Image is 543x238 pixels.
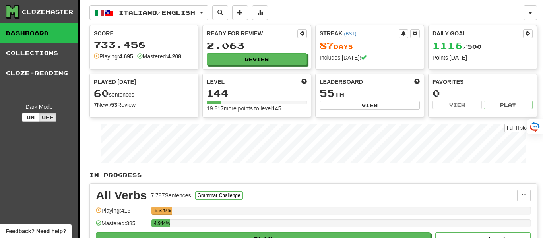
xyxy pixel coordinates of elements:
div: 7.787 Sentences [151,192,191,199]
div: 19.817 more points to level 145 [207,104,307,112]
div: th [320,88,420,99]
div: 0 [432,88,533,98]
strong: 7 [94,102,97,108]
strong: 4.208 [167,53,181,60]
button: On [22,113,39,122]
span: Open feedback widget [6,227,66,235]
button: Off [39,113,56,122]
div: 733.458 [94,40,194,50]
div: Streak [320,29,399,37]
div: 5.329% [154,207,172,215]
span: 55 [320,87,335,99]
div: Ready for Review [207,29,297,37]
div: Daily Goal [432,29,523,38]
button: More stats [252,5,268,20]
div: New / Review [94,101,194,109]
div: Favorites [432,78,533,86]
div: 4.944% [154,219,170,227]
button: View [432,101,482,109]
span: 1116 [432,40,463,51]
a: Full History [504,124,537,132]
span: 60 [94,87,109,99]
button: View [320,101,420,110]
a: (BST) [344,31,356,37]
button: Italiano/English [89,5,208,20]
button: Grammar Challenge [195,191,243,200]
div: Playing: [94,52,133,60]
button: Search sentences [212,5,228,20]
div: Playing: 415 [96,207,147,220]
span: Level [207,78,225,86]
span: / 500 [432,43,482,50]
strong: 53 [111,102,118,108]
div: Dark Mode [6,103,72,111]
div: Mastered: 385 [96,219,147,232]
div: Day s [320,41,420,51]
div: Clozemaster [22,8,74,16]
div: Includes [DATE]! [320,54,420,62]
div: 2.063 [207,41,307,50]
div: Mastered: [137,52,181,60]
span: This week in points, UTC [414,78,420,86]
button: Review [207,53,307,65]
div: Score [94,29,194,37]
p: In Progress [89,171,537,179]
span: 87 [320,40,334,51]
span: Played [DATE] [94,78,136,86]
span: Leaderboard [320,78,363,86]
button: Play [484,101,533,109]
strong: 4.695 [119,53,133,60]
span: Italiano / English [119,9,195,16]
div: All Verbs [96,190,147,201]
div: sentences [94,88,194,99]
button: Add sentence to collection [232,5,248,20]
div: Points [DATE] [432,54,533,62]
span: Score more points to level up [301,78,307,86]
div: 144 [207,88,307,98]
